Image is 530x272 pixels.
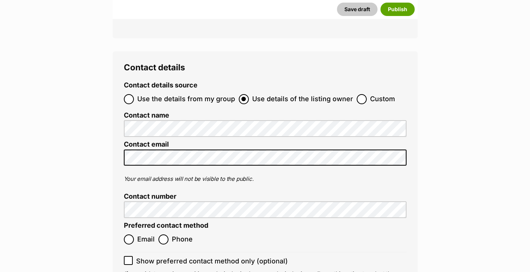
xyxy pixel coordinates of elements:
[124,81,197,89] label: Contact details source
[137,234,155,244] span: Email
[137,94,235,104] span: Use the details from my group
[124,112,407,119] label: Contact name
[252,94,353,104] span: Use details of the listing owner
[124,141,407,148] label: Contact email
[124,62,185,72] span: Contact details
[172,234,193,244] span: Phone
[380,3,415,16] button: Publish
[124,193,407,201] label: Contact number
[136,256,288,266] span: Show preferred contact method only (optional)
[124,222,208,230] label: Preferred contact method
[124,175,407,183] p: Your email address will not be visible to the public.
[337,3,378,16] button: Save draft
[370,94,395,104] span: Custom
